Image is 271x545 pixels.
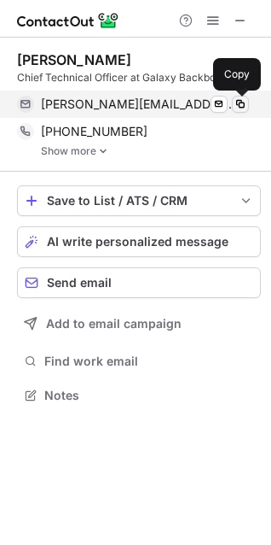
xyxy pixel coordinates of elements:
[44,354,254,369] span: Find work email
[47,194,231,208] div: Save to List / ATS / CRM
[17,185,261,216] button: save-profile-one-click
[17,267,261,298] button: Send email
[17,10,119,31] img: ContactOut v5.3.10
[17,226,261,257] button: AI write personalized message
[41,97,236,112] span: [PERSON_NAME][EMAIL_ADDRESS][DOMAIN_NAME]
[41,124,147,139] span: [PHONE_NUMBER]
[41,145,261,157] a: Show more
[47,276,112,290] span: Send email
[17,349,261,373] button: Find work email
[17,384,261,407] button: Notes
[44,388,254,403] span: Notes
[17,51,131,68] div: [PERSON_NAME]
[46,317,182,331] span: Add to email campaign
[47,235,228,249] span: AI write personalized message
[17,308,261,339] button: Add to email campaign
[98,145,108,157] img: -
[17,70,261,85] div: Chief Technical Officer at Galaxy Backbone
